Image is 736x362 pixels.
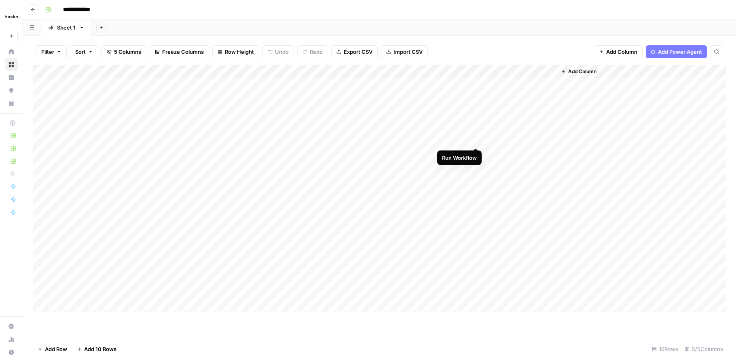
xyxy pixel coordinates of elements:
[5,9,19,24] img: Haskn Logo
[658,48,702,56] span: Add Power Agent
[57,23,76,32] div: Sheet 1
[568,68,596,75] span: Add Column
[275,48,289,56] span: Undo
[262,45,294,58] button: Undo
[5,71,18,84] a: Insights
[41,19,91,36] a: Sheet 1
[681,343,726,356] div: 5/5 Columns
[310,48,323,56] span: Redo
[70,45,98,58] button: Sort
[331,45,378,58] button: Export CSV
[72,343,121,356] button: Add 10 Rows
[442,154,477,162] div: Run Workflow
[225,48,254,56] span: Row Height
[5,45,18,58] a: Home
[393,48,423,56] span: Import CSV
[297,45,328,58] button: Redo
[45,345,67,353] span: Add Row
[114,48,141,56] span: 5 Columns
[75,48,86,56] span: Sort
[606,48,637,56] span: Add Column
[84,345,116,353] span: Add 10 Rows
[150,45,209,58] button: Freeze Columns
[344,48,372,56] span: Export CSV
[5,6,18,27] button: Workspace: Haskn
[594,45,643,58] button: Add Column
[5,84,18,97] a: Opportunities
[649,343,681,356] div: 16 Rows
[102,45,146,58] button: 5 Columns
[646,45,707,58] button: Add Power Agent
[5,97,18,110] a: Your Data
[5,333,18,346] a: Usage
[162,48,204,56] span: Freeze Columns
[5,58,18,71] a: Browse
[36,45,67,58] button: Filter
[33,343,72,356] button: Add Row
[41,48,54,56] span: Filter
[5,346,18,359] button: Help + Support
[558,66,600,77] button: Add Column
[381,45,428,58] button: Import CSV
[5,320,18,333] a: Settings
[212,45,259,58] button: Row Height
